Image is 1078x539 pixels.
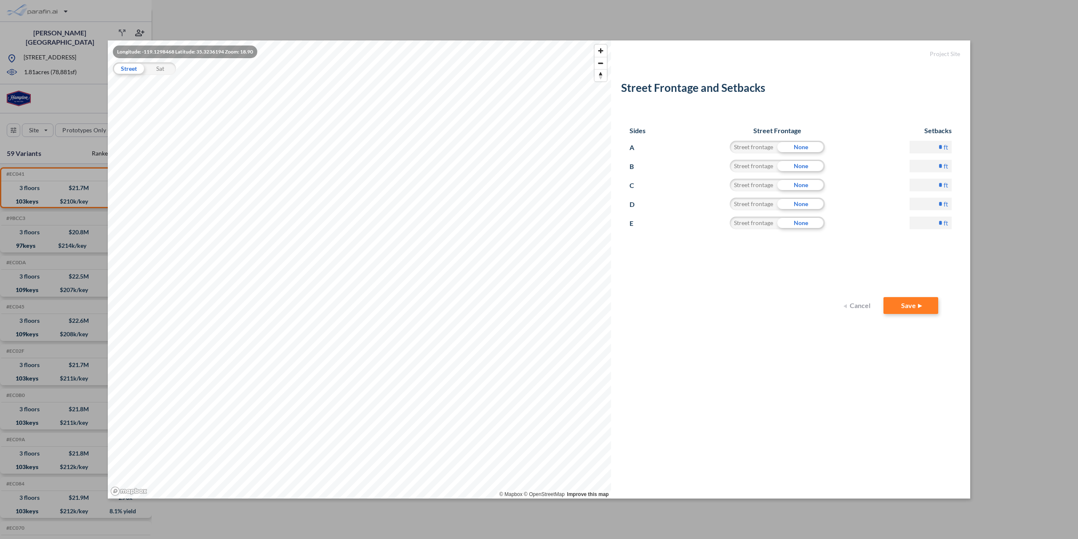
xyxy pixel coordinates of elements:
[944,219,948,227] label: ft
[944,143,948,151] label: ft
[524,491,565,497] a: OpenStreetMap
[944,200,948,208] label: ft
[777,141,825,153] div: None
[144,62,176,75] div: Sat
[108,40,611,499] canvas: Map
[730,141,777,153] div: Street frontage
[944,162,948,170] label: ft
[630,217,645,230] p: E
[777,217,825,229] div: None
[730,217,777,229] div: Street frontage
[910,126,952,134] h6: Setbacks
[722,126,833,134] h6: Street Frontage
[630,179,645,192] p: C
[595,57,607,69] button: Zoom out
[777,160,825,172] div: None
[595,45,607,57] button: Zoom in
[777,179,825,191] div: None
[944,181,948,189] label: ft
[113,46,257,58] div: Longitude: -119.1298468 Latitude: 35.3236194 Zoom: 18.90
[621,81,960,98] h2: Street Frontage and Setbacks
[630,160,645,173] p: B
[730,198,777,210] div: Street frontage
[730,179,777,191] div: Street frontage
[499,491,523,497] a: Mapbox
[621,51,960,58] h5: Project Site
[630,198,645,211] p: D
[630,141,645,154] p: A
[630,126,646,134] h6: Sides
[595,69,607,81] button: Reset bearing to north
[883,297,938,314] button: Save
[730,160,777,172] div: Street frontage
[777,198,825,210] div: None
[841,297,875,314] button: Cancel
[567,491,608,497] a: Improve this map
